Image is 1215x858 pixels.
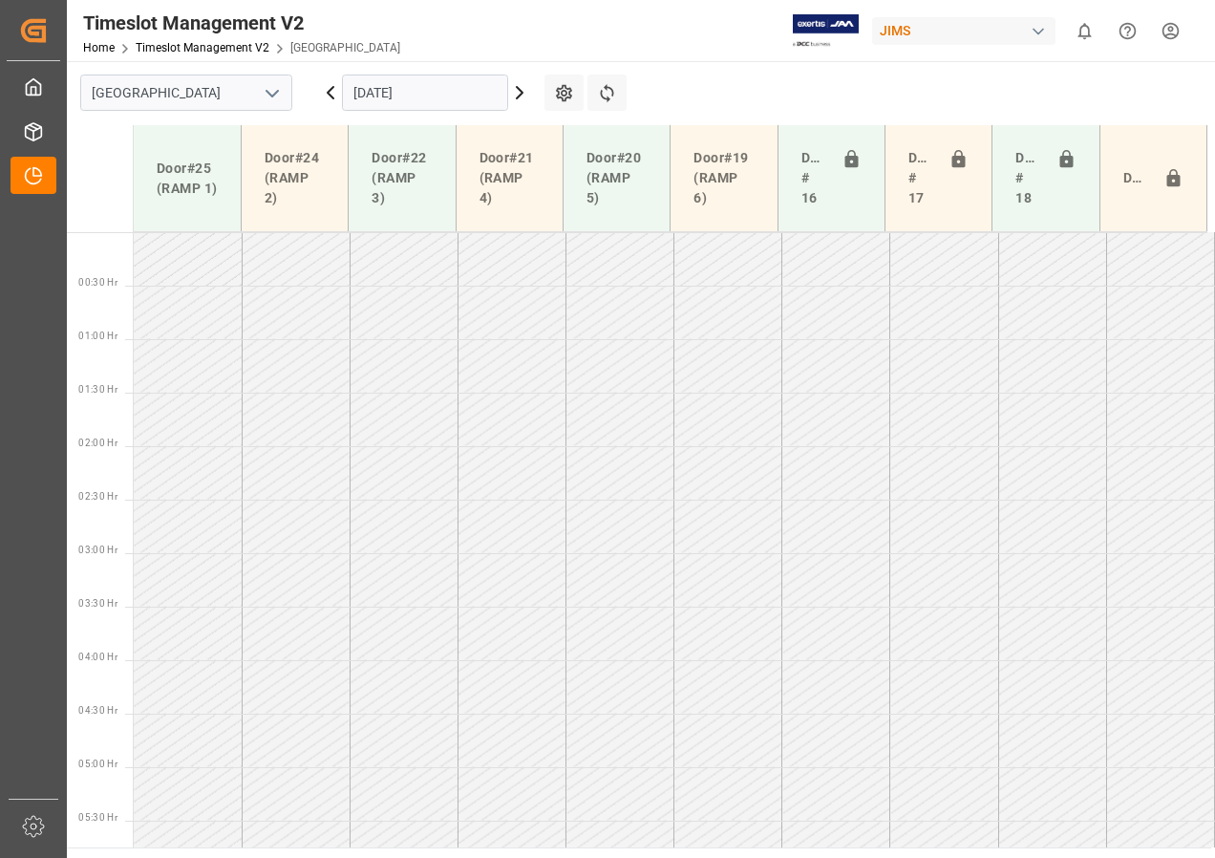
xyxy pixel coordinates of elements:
div: Doors # 18 [1008,140,1048,216]
input: Type to search/select [80,75,292,111]
div: Doors # 17 [901,140,941,216]
a: Timeslot Management V2 [136,41,269,54]
span: 03:00 Hr [78,545,117,555]
div: JIMS [872,17,1055,45]
span: 05:00 Hr [78,759,117,769]
img: Exertis%20JAM%20-%20Email%20Logo.jpg_1722504956.jpg [793,14,859,48]
div: Door#20 (RAMP 5) [579,140,654,216]
a: Home [83,41,115,54]
div: Door#19 (RAMP 6) [686,140,761,216]
button: open menu [257,78,286,108]
div: Door#21 (RAMP 4) [472,140,547,216]
span: 01:00 Hr [78,331,117,341]
span: 02:00 Hr [78,438,117,448]
input: DD-MM-YYYY [342,75,508,111]
span: 05:30 Hr [78,812,117,823]
span: 04:30 Hr [78,705,117,716]
div: Timeslot Management V2 [83,9,400,37]
div: Doors # 16 [794,140,834,216]
span: 01:30 Hr [78,384,117,395]
button: show 0 new notifications [1063,10,1106,53]
div: Door#25 (RAMP 1) [149,151,225,206]
button: Help Center [1106,10,1149,53]
span: 02:30 Hr [78,491,117,502]
span: 03:30 Hr [78,598,117,609]
span: 04:00 Hr [78,652,117,662]
div: Door#23 [1116,161,1156,197]
span: 00:30 Hr [78,277,117,288]
button: JIMS [872,12,1063,49]
div: Door#24 (RAMP 2) [257,140,332,216]
div: Door#22 (RAMP 3) [364,140,439,216]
